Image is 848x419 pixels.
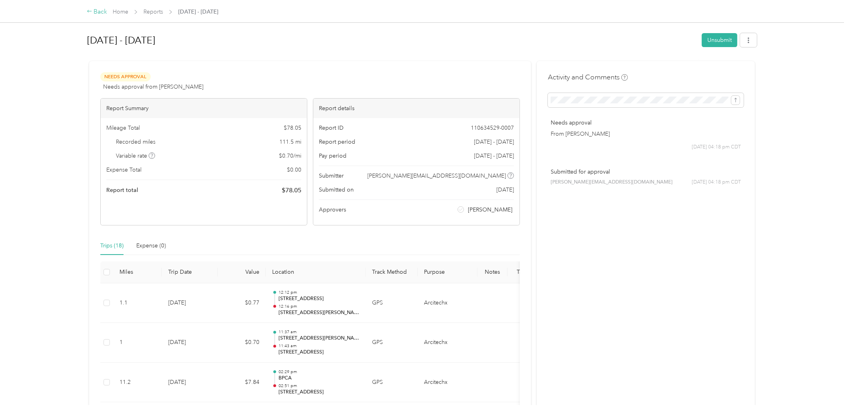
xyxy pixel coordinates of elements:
[279,343,359,349] p: 11:43 am
[508,261,537,283] th: Tags
[692,179,741,186] span: [DATE] 04:18 pm CDT
[116,138,156,146] span: Recorded miles
[162,363,218,403] td: [DATE]
[692,144,741,151] span: [DATE] 04:18 pm CDT
[266,261,366,283] th: Location
[162,261,218,283] th: Trip Date
[106,186,138,194] span: Report total
[366,363,418,403] td: GPS
[87,7,107,17] div: Back
[87,31,696,50] h1: Sep 16 - 30, 2025
[106,124,140,132] span: Mileage Total
[106,166,141,174] span: Expense Total
[218,283,266,323] td: $0.77
[319,186,354,194] span: Submitted on
[702,33,737,47] button: Unsubmit
[478,261,508,283] th: Notes
[418,363,478,403] td: Arcitechx
[551,168,741,176] p: Submitted for approval
[279,295,359,302] p: [STREET_ADDRESS]
[319,138,355,146] span: Report period
[279,138,301,146] span: 111.5 mi
[496,186,514,194] span: [DATE]
[178,8,218,16] span: [DATE] - [DATE]
[319,152,346,160] span: Pay period
[218,363,266,403] td: $7.84
[143,8,163,15] a: Reports
[474,152,514,160] span: [DATE] - [DATE]
[366,323,418,363] td: GPS
[113,283,162,323] td: 1.1
[113,323,162,363] td: 1
[100,241,123,250] div: Trips (18)
[279,290,359,295] p: 12:12 pm
[279,329,359,335] p: 11:37 am
[136,241,166,250] div: Expense (0)
[279,369,359,375] p: 02:29 pm
[279,304,359,309] p: 12:16 pm
[471,124,514,132] span: 110634529-0007
[279,389,359,396] p: [STREET_ADDRESS]
[319,172,344,180] span: Submitter
[366,283,418,323] td: GPS
[218,323,266,363] td: $0.70
[218,261,266,283] th: Value
[551,179,673,186] span: [PERSON_NAME][EMAIL_ADDRESS][DOMAIN_NAME]
[113,8,128,15] a: Home
[162,283,218,323] td: [DATE]
[368,172,506,180] span: [PERSON_NAME][EMAIL_ADDRESS][DOMAIN_NAME]
[548,72,628,82] h4: Activity and Comments
[551,119,741,127] p: Needs approval
[366,261,418,283] th: Track Method
[113,261,162,283] th: Miles
[418,283,478,323] td: Arcitechx
[319,124,344,132] span: Report ID
[279,335,359,342] p: [STREET_ADDRESS][PERSON_NAME]
[282,186,301,195] span: $ 78.05
[284,124,301,132] span: $ 78.05
[279,349,359,356] p: [STREET_ADDRESS]
[100,72,151,81] span: Needs Approval
[103,83,203,91] span: Needs approval from [PERSON_NAME]
[279,375,359,382] p: BPCA
[418,261,478,283] th: Purpose
[319,206,346,214] span: Approvers
[803,374,848,419] iframe: Everlance-gr Chat Button Frame
[418,323,478,363] td: Arcitechx
[279,152,301,160] span: $ 0.70 / mi
[279,383,359,389] p: 02:51 pm
[468,206,513,214] span: [PERSON_NAME]
[474,138,514,146] span: [DATE] - [DATE]
[313,99,520,118] div: Report details
[116,152,155,160] span: Variable rate
[551,130,741,138] p: From [PERSON_NAME]
[101,99,307,118] div: Report Summary
[287,166,301,174] span: $ 0.00
[279,309,359,316] p: [STREET_ADDRESS][PERSON_NAME]
[113,363,162,403] td: 11.2
[162,323,218,363] td: [DATE]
